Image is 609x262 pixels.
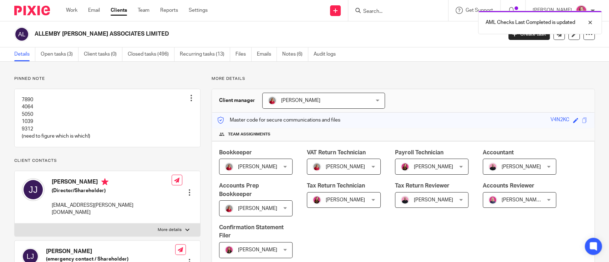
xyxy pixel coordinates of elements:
span: [PERSON_NAME] [502,164,541,169]
span: [PERSON_NAME] FCCA [502,197,555,202]
a: Details [14,47,35,61]
span: [PERSON_NAME] [238,164,277,169]
span: Tax Return Reviewer [395,183,450,189]
p: [EMAIL_ADDRESS][PERSON_NAME][DOMAIN_NAME] [52,202,172,216]
span: Confirmation Statement Filer [219,225,284,238]
span: Bookkeeper [219,150,252,155]
span: Team assignments [228,132,270,137]
span: [PERSON_NAME] [326,164,365,169]
img: fd10cc094e9b0-100.png [225,204,233,213]
span: [PERSON_NAME] [414,197,453,202]
span: [PERSON_NAME] [238,206,277,211]
a: Create task [508,29,550,40]
a: Reports [160,7,178,14]
img: 21.png [401,163,409,171]
a: Settings [189,7,208,14]
img: Bio%20-%20Kemi%20.png [401,196,409,204]
a: Closed tasks (496) [128,47,174,61]
img: Cheryl%20Sharp%20FCCA.png [488,196,497,204]
img: Pixie [14,6,50,15]
img: svg%3E [22,178,45,201]
span: [PERSON_NAME] [326,197,365,202]
img: svg%3E [14,27,29,42]
h4: [PERSON_NAME] [46,248,175,255]
p: Client contacts [14,158,201,164]
a: Team [138,7,149,14]
a: Emails [257,47,277,61]
a: Work [66,7,77,14]
p: More details [158,227,182,233]
img: Bio%20-%20Kemi%20.png [488,163,497,171]
a: Email [88,7,100,14]
a: Open tasks (3) [41,47,78,61]
span: Accountant [483,150,514,155]
a: Clients [111,7,127,14]
img: 21.png [313,196,321,204]
i: Primary [101,178,108,185]
a: Audit logs [314,47,341,61]
span: Accounts Prep Bookkeeper [219,183,259,197]
h3: Client manager [219,97,255,104]
span: [PERSON_NAME] [238,247,277,252]
span: [PERSON_NAME] [281,98,320,103]
h4: [PERSON_NAME] [52,178,172,187]
img: fd10cc094e9b0-100.png [313,163,321,171]
p: Master code for secure communications and files [217,117,340,124]
p: Pinned note [14,76,201,82]
p: More details [212,76,595,82]
a: Recurring tasks (13) [180,47,230,61]
span: [PERSON_NAME] [414,164,453,169]
span: Accounts Reviewer [483,183,534,189]
a: Files [235,47,252,61]
h5: (Director/Shareholder) [52,187,172,194]
p: AML Checks Last Completed is updated [486,19,575,26]
span: Payroll Technician [395,150,443,155]
span: VAT Return Technician [307,150,366,155]
div: V4N2KC [550,116,569,124]
img: fd10cc094e9b0-100.png [225,163,233,171]
img: Team%20headshots.png [575,5,587,16]
img: 17.png [225,246,233,254]
a: Client tasks (0) [84,47,122,61]
img: fd10cc094e9b0-100.png [268,96,276,105]
a: Notes (6) [282,47,308,61]
span: Tax Return Technician [307,183,365,189]
h2: ALLEMBY [PERSON_NAME] ASSOCIATES LIMITED [35,30,405,38]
